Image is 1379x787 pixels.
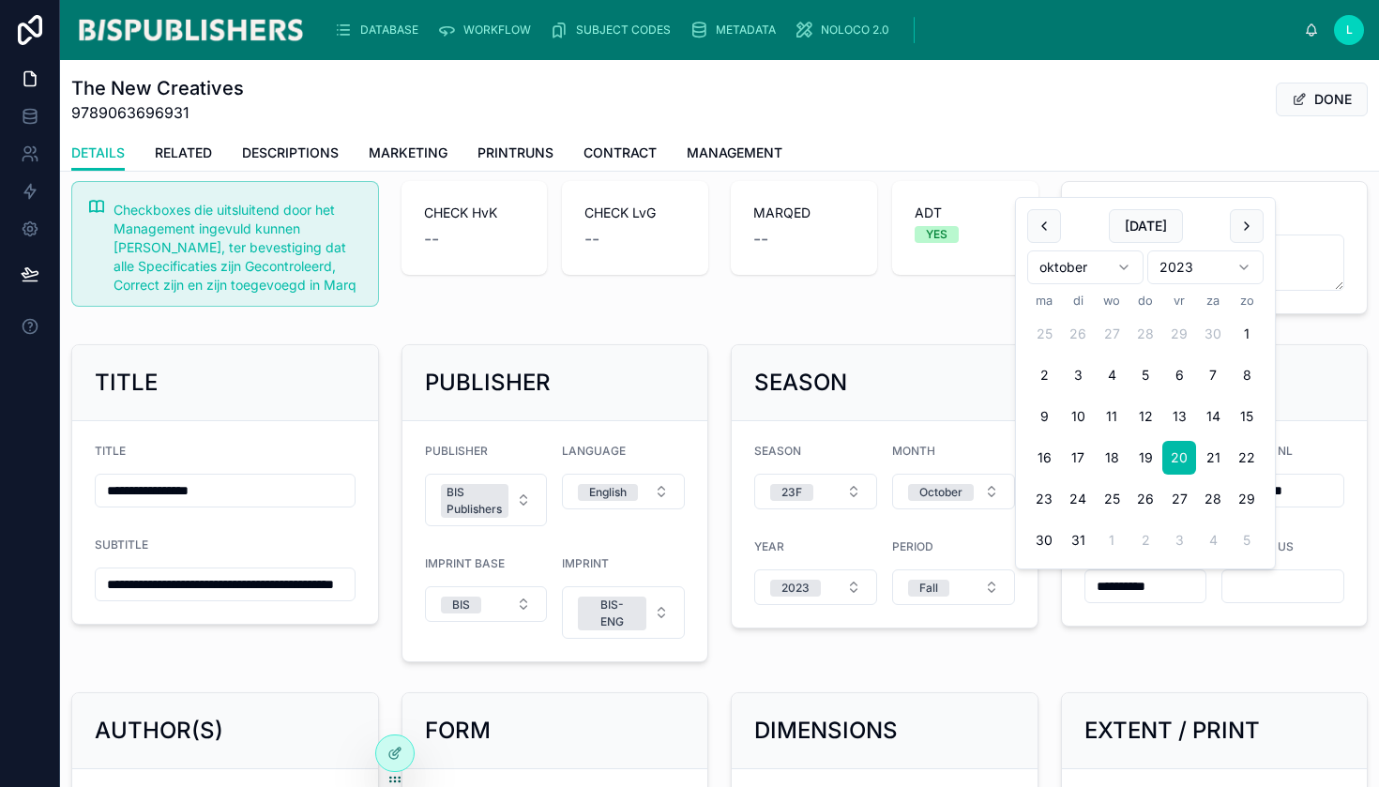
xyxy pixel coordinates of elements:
button: woensdag 27 september 2023 [1095,317,1129,351]
div: YES [926,226,947,243]
a: PRINTRUNS [477,136,553,174]
h2: SEASON [754,368,847,398]
button: Select Button [425,474,548,526]
div: 23F [781,484,802,501]
button: zondag 22 oktober 2023 [1230,441,1264,475]
span: IMPRINT [562,556,609,570]
div: BIS [452,597,470,613]
button: zaterdag 7 oktober 2023 [1196,358,1230,392]
button: DONE [1276,83,1368,116]
div: Fall [919,580,938,597]
span: DATABASE [360,23,418,38]
span: PRINTRUNS [477,144,553,162]
button: Select Button [425,586,548,622]
button: dinsdag 10 oktober 2023 [1061,400,1095,433]
button: donderdag 12 oktober 2023 [1129,400,1162,433]
a: DATABASE [328,13,432,47]
button: zaterdag 28 oktober 2023 [1196,482,1230,516]
span: NOLOCO 2.0 [821,23,889,38]
span: IMPRINT BASE [425,556,505,570]
button: vrijdag 27 oktober 2023 [1162,482,1196,516]
span: -- [584,226,599,252]
a: MARKETING [369,136,447,174]
button: dinsdag 26 september 2023 [1061,317,1095,351]
th: dinsdag [1061,292,1095,310]
span: L [1346,23,1353,38]
button: zondag 1 oktober 2023 [1230,317,1264,351]
h2: EXTENT / PRINT [1084,716,1260,746]
span: YEAR [754,539,784,553]
button: dinsdag 24 oktober 2023 [1061,482,1095,516]
button: zondag 15 oktober 2023 [1230,400,1264,433]
span: DESCRIPTIONS [242,144,339,162]
a: NOLOCO 2.0 [789,13,902,47]
button: Select Button [754,569,877,605]
h2: TITLE [95,368,158,398]
th: woensdag [1095,292,1129,310]
span: TITLE [95,444,126,458]
span: LANGUAGE [562,444,626,458]
button: zaterdag 4 november 2023 [1196,523,1230,557]
a: DETAILS [71,136,125,172]
button: maandag 16 oktober 2023 [1027,441,1061,475]
span: -- [753,226,768,252]
span: CONTRACT [583,144,657,162]
button: dinsdag 3 oktober 2023 [1061,358,1095,392]
span: Checkboxes die uitsluitend door het Management ingevuld kunnen [PERSON_NAME], ter bevestiging dat... [114,202,356,293]
button: woensdag 25 oktober 2023 [1095,482,1129,516]
button: zaterdag 21 oktober 2023 [1196,441,1230,475]
button: woensdag 11 oktober 2023 [1095,400,1129,433]
table: oktober 2023 [1027,292,1264,557]
span: CHECK HvK [424,204,525,222]
span: -- [424,226,439,252]
a: MANAGEMENT [687,136,782,174]
span: 9789063696931 [71,101,244,124]
div: scrollable content [321,9,1304,51]
th: vrijdag [1162,292,1196,310]
button: zaterdag 14 oktober 2023 [1196,400,1230,433]
button: Select Button [562,474,685,509]
span: SUBJECT CODES [576,23,671,38]
button: zondag 8 oktober 2023 [1230,358,1264,392]
a: RELATED [155,136,212,174]
th: zondag [1230,292,1264,310]
button: zondag 29 oktober 2023 [1230,482,1264,516]
a: SUBJECT CODES [544,13,684,47]
button: Select Button [754,474,877,509]
button: zondag 5 november 2023 [1230,523,1264,557]
a: METADATA [684,13,789,47]
span: CHECK LvG [584,204,686,222]
button: zaterdag 30 september 2023 [1196,317,1230,351]
span: WORKFLOW [463,23,531,38]
span: MANAGEMENT [687,144,782,162]
span: MARKETING [369,144,447,162]
th: maandag [1027,292,1061,310]
span: DETAILS [71,144,125,162]
button: woensdag 1 november 2023 [1095,523,1129,557]
span: ADT [915,204,1016,222]
a: CONTRACT [583,136,657,174]
div: October [919,484,962,501]
div: BIS-ENG [589,597,635,630]
span: METADATA [716,23,776,38]
button: donderdag 19 oktober 2023 [1129,441,1162,475]
button: vrijdag 6 oktober 2023 [1162,358,1196,392]
span: RELATED [155,144,212,162]
button: vrijdag 20 oktober 2023, selected [1162,441,1196,475]
span: PERIOD [892,539,933,553]
img: App logo [75,15,306,45]
button: vrijdag 3 november 2023 [1162,523,1196,557]
h2: AUTHOR(S) [95,716,223,746]
button: [DATE] [1109,209,1183,243]
div: BIS Publishers [447,484,502,518]
span: PUBLISHER [425,444,488,458]
h2: PUBLISHER [425,368,551,398]
button: maandag 23 oktober 2023 [1027,482,1061,516]
span: MONTH [892,444,935,458]
button: donderdag 2 november 2023 [1129,523,1162,557]
button: Select Button [892,569,1015,605]
h1: The New Creatives [71,75,244,101]
button: Select Button [562,586,685,639]
h2: FORM [425,716,491,746]
button: dinsdag 31 oktober 2023 [1061,523,1095,557]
